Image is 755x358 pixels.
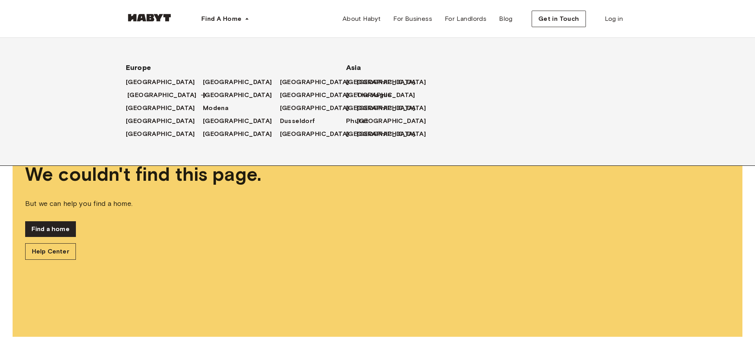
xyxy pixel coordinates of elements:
[346,103,423,113] a: [GEOGRAPHIC_DATA]
[126,103,195,113] span: [GEOGRAPHIC_DATA]
[343,14,381,24] span: About Habyt
[25,243,76,260] a: Help Center
[201,14,241,24] span: Find A Home
[126,14,173,22] img: Habyt
[126,116,195,126] span: [GEOGRAPHIC_DATA]
[203,129,280,139] a: [GEOGRAPHIC_DATA]
[357,77,434,87] a: [GEOGRAPHIC_DATA]
[346,90,423,100] a: [GEOGRAPHIC_DATA]
[598,11,629,27] a: Log in
[346,129,415,139] span: [GEOGRAPHIC_DATA]
[346,103,415,113] span: [GEOGRAPHIC_DATA]
[126,129,195,139] span: [GEOGRAPHIC_DATA]
[280,116,315,126] span: Dusseldorf
[280,90,349,100] span: [GEOGRAPHIC_DATA]
[203,129,272,139] span: [GEOGRAPHIC_DATA]
[127,90,204,100] a: [GEOGRAPHIC_DATA]
[532,11,586,27] button: Get in Touch
[357,116,426,126] span: [GEOGRAPHIC_DATA]
[280,129,349,139] span: [GEOGRAPHIC_DATA]
[393,14,432,24] span: For Business
[195,11,256,27] button: Find A Home
[203,116,280,126] a: [GEOGRAPHIC_DATA]
[387,11,438,27] a: For Business
[203,77,280,87] a: [GEOGRAPHIC_DATA]
[126,103,203,113] a: [GEOGRAPHIC_DATA]
[438,11,493,27] a: For Landlords
[280,116,323,126] a: Dusseldorf
[493,11,519,27] a: Blog
[357,116,434,126] a: [GEOGRAPHIC_DATA]
[203,90,272,100] span: [GEOGRAPHIC_DATA]
[126,77,195,87] span: [GEOGRAPHIC_DATA]
[605,14,623,24] span: Log in
[126,129,203,139] a: [GEOGRAPHIC_DATA]
[538,14,579,24] span: Get in Touch
[280,77,357,87] a: [GEOGRAPHIC_DATA]
[25,221,76,237] a: Find a home
[127,90,197,100] span: [GEOGRAPHIC_DATA]
[357,129,434,139] a: [GEOGRAPHIC_DATA]
[346,77,415,87] span: [GEOGRAPHIC_DATA]
[25,163,730,186] span: We couldn't find this page.
[336,11,387,27] a: About Habyt
[126,77,203,87] a: [GEOGRAPHIC_DATA]
[203,90,280,100] a: [GEOGRAPHIC_DATA]
[346,90,415,100] span: [GEOGRAPHIC_DATA]
[346,129,423,139] a: [GEOGRAPHIC_DATA]
[280,77,349,87] span: [GEOGRAPHIC_DATA]
[499,14,513,24] span: Blog
[445,14,486,24] span: For Landlords
[203,103,236,113] a: Modena
[25,198,730,209] span: But we can help you find a home.
[203,103,228,113] span: Modena
[280,103,357,113] a: [GEOGRAPHIC_DATA]
[203,77,272,87] span: [GEOGRAPHIC_DATA]
[357,103,434,113] a: [GEOGRAPHIC_DATA]
[280,103,349,113] span: [GEOGRAPHIC_DATA]
[280,129,357,139] a: [GEOGRAPHIC_DATA]
[346,63,409,72] span: Asia
[126,116,203,126] a: [GEOGRAPHIC_DATA]
[346,116,376,126] a: Phuket
[280,90,357,100] a: [GEOGRAPHIC_DATA]
[126,63,321,72] span: Europe
[346,116,368,126] span: Phuket
[203,116,272,126] span: [GEOGRAPHIC_DATA]
[346,77,423,87] a: [GEOGRAPHIC_DATA]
